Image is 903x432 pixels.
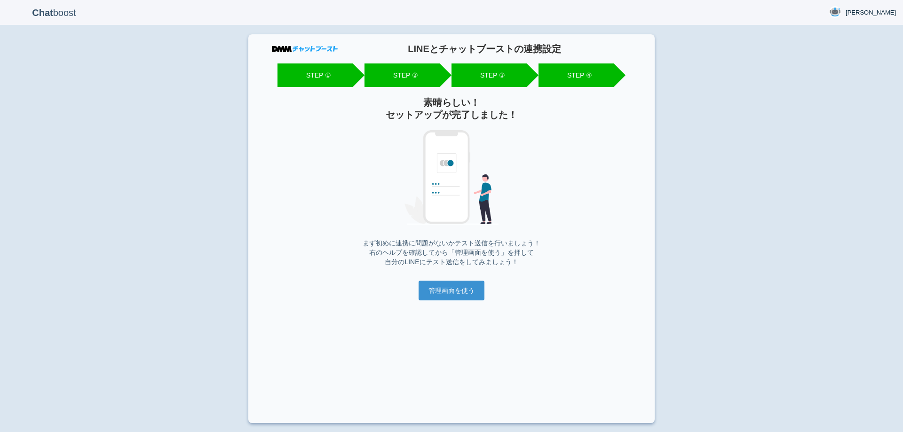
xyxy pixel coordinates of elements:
[539,63,614,87] li: STEP ④
[272,238,631,267] p: まず初めに連携に問題がないかテスト送信を行いましょう！ 右のヘルプを確認してから「管理画面を使う」を押して 自分のLINEにテスト送信をしてみましょう！
[277,63,353,87] li: STEP ①
[846,8,896,17] span: [PERSON_NAME]
[419,281,484,300] input: 管理画面を使う
[364,63,440,87] li: STEP ②
[272,96,631,121] h2: 素晴らしい！ セットアップが完了しました！
[272,46,338,52] img: DMMチャットブースト
[7,1,101,24] p: boost
[338,44,631,54] h1: LINEとチャットブーストの連携設定
[829,6,841,18] img: User Image
[404,130,499,224] img: 完了画面
[32,8,53,18] b: Chat
[451,63,527,87] li: STEP ③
